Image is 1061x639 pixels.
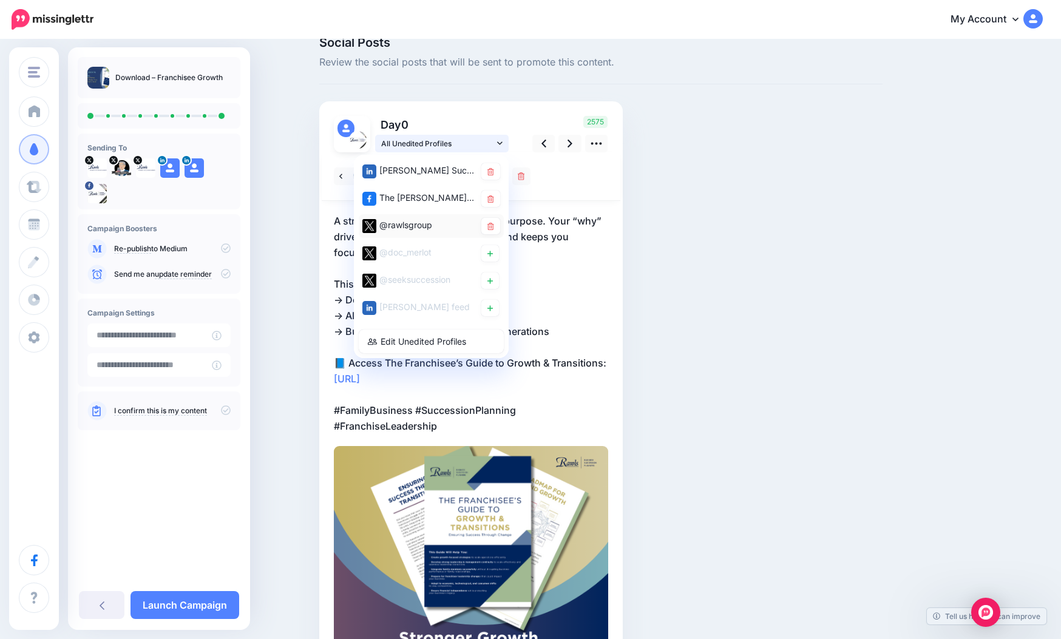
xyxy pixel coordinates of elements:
[114,243,231,254] p: to Medium
[87,143,231,152] h4: Sending To
[362,191,475,206] div: The [PERSON_NAME] Group: Business Succession Planners page
[87,184,107,203] img: 298721903_500513248743263_3748918132312345394_n-bsa146078.jpg
[375,135,509,152] a: All Unedited Profiles
[334,373,360,385] a: [URL]
[938,5,1043,35] a: My Account
[337,120,355,137] img: user_default_image.png
[349,131,367,149] img: 298721903_500513248743263_3748918132312345394_n-bsa146078.jpg
[362,272,475,288] div: @seeksuccession
[114,244,151,254] a: Re-publish
[136,158,155,178] img: AvLDnNRx-84397.png
[362,301,376,315] img: linkedin-square.png
[971,598,1000,627] div: Open Intercom Messenger
[319,36,883,49] span: Social Posts
[334,213,608,434] p: A strong business starts with a clear purpose. Your “why” drives decisions, attracts top talent, ...
[362,219,376,233] img: twitter-square.png
[583,116,608,128] span: 2575
[362,246,376,260] img: twitter-square.png
[112,158,131,178] img: wGcXMLAX-84396.jpg
[87,67,109,89] img: 0552130cd3f1b00cba76b603ef9c92f0_thumb.jpg
[401,118,408,131] span: 0
[359,330,504,353] a: Edit Unedited Profiles
[87,224,231,233] h4: Campaign Boosters
[362,300,475,315] div: [PERSON_NAME] feed
[87,308,231,317] h4: Campaign Settings
[362,163,475,178] div: [PERSON_NAME] Succession Planners page
[362,218,475,233] div: @rawlsgroup
[114,269,231,280] p: Send me an
[160,158,180,178] img: user_default_image.png
[12,9,93,30] img: Missinglettr
[115,72,223,84] p: Download – Franchisee Growth
[362,192,376,206] img: facebook-square.png
[155,269,212,279] a: update reminder
[185,158,204,178] img: user_default_image.png
[927,608,1046,624] a: Tell us how we can improve
[319,55,883,70] span: Review the social posts that will be sent to promote this content.
[87,158,107,178] img: K4a0VqQV-84395.png
[28,67,40,78] img: menu.png
[381,137,494,150] span: All Unedited Profiles
[362,274,376,288] img: twitter-square.png
[375,116,510,134] p: Day
[114,406,207,416] a: I confirm this is my content
[362,245,475,260] div: @doc_merlot
[362,164,376,178] img: linkedin-square.png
